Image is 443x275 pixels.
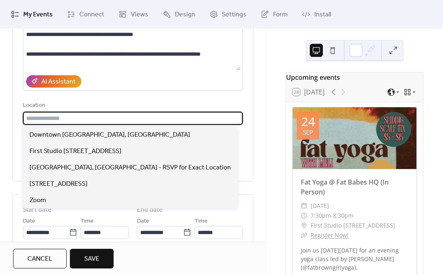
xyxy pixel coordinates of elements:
span: - [331,211,333,221]
div: ​ [301,211,307,221]
span: First Studio [STREET_ADDRESS] [29,147,121,156]
div: End date [137,205,163,215]
span: Save [84,254,99,264]
a: Connect [61,3,110,25]
a: Settings [204,3,253,25]
a: Install [296,3,337,25]
span: 8:30pm [333,211,354,221]
div: ​ [301,230,307,240]
span: Zoom [29,196,46,205]
button: Save [70,249,114,268]
span: [DATE] [311,201,329,211]
div: Location [23,101,241,110]
button: AI Assistant [26,75,81,88]
a: My Events [5,3,59,25]
a: Fat Yoga @ Fat Babes HQ (In Person) [301,178,389,196]
button: Cancel [13,249,67,268]
span: Date [23,216,35,226]
span: Time [195,216,208,226]
span: Form [273,10,288,20]
span: Cancel [27,254,52,264]
span: Install [314,10,331,20]
span: [GEOGRAPHIC_DATA], [GEOGRAPHIC_DATA] - RSVP for Exact Location [29,163,231,173]
a: Register Now! [311,231,349,239]
div: Upcoming events [286,72,423,82]
span: Design [175,10,195,20]
div: 24 [301,115,315,128]
div: Start date [23,205,51,215]
span: My Events [23,10,53,20]
span: Time [81,216,94,226]
span: First Studio [STREET_ADDRESS] [311,221,395,230]
span: Views [131,10,148,20]
a: Form [255,3,294,25]
span: Connect [79,10,104,20]
div: ​ [301,221,307,230]
span: Settings [222,10,246,20]
div: Sep [303,129,313,135]
span: 7:30pm [311,211,331,221]
span: [STREET_ADDRESS] [29,179,87,189]
a: Views [112,3,154,25]
a: Design [157,3,201,25]
span: Downtown [GEOGRAPHIC_DATA], [GEOGRAPHIC_DATA] [29,130,190,140]
div: ​ [301,201,307,211]
span: Date [137,216,149,226]
div: AI Assistant [41,77,76,87]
